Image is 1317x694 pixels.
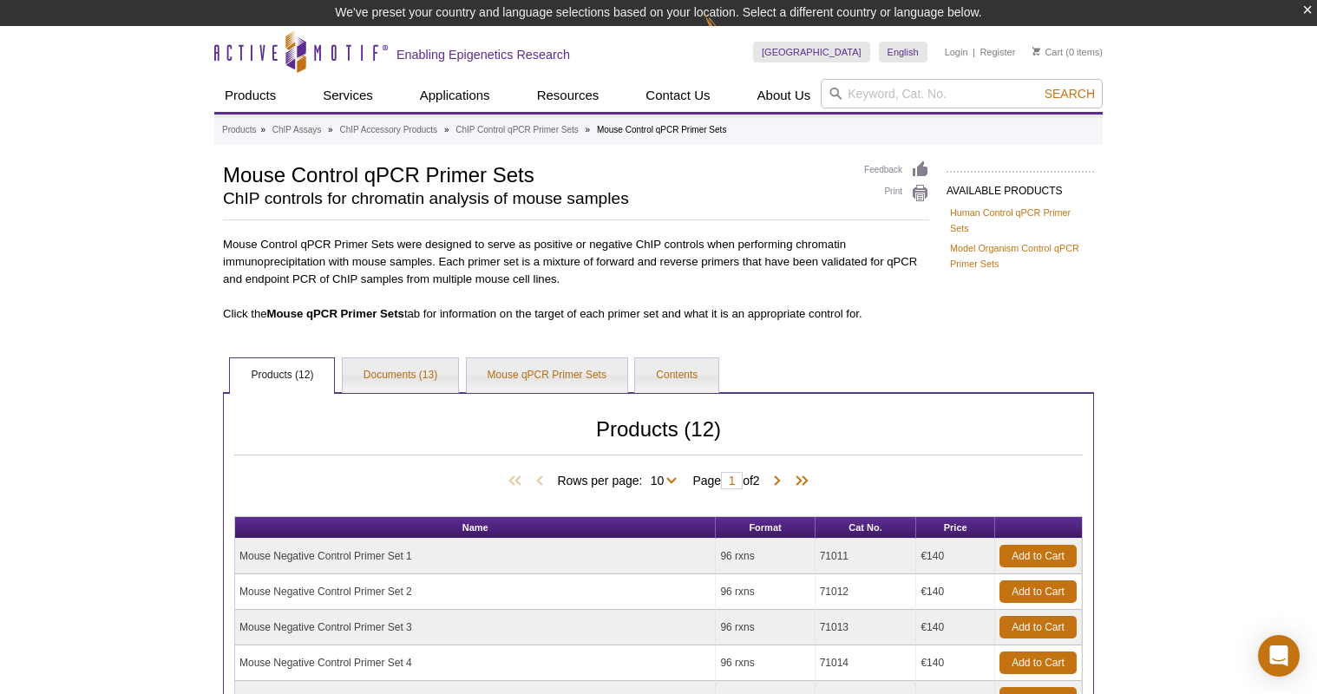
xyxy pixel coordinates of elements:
[444,125,449,134] li: »
[272,122,322,138] a: ChIP Assays
[635,79,720,112] a: Contact Us
[916,610,995,645] td: €140
[1032,42,1103,62] li: (0 items)
[916,539,995,574] td: €140
[950,240,1091,272] a: Model Organism Control qPCR Primer Sets
[222,122,256,138] a: Products
[527,79,610,112] a: Resources
[704,13,750,54] img: Change Here
[312,79,383,112] a: Services
[410,79,501,112] a: Applications
[531,473,548,490] span: Previous Page
[786,473,812,490] span: Last Page
[973,42,975,62] li: |
[916,645,995,681] td: €140
[999,580,1077,603] a: Add to Cart
[816,610,917,645] td: 71013
[769,473,786,490] span: Next Page
[816,574,917,610] td: 71012
[821,79,1103,108] input: Keyword, Cat. No.
[223,231,929,288] p: Mouse Control qPCR Primer Sets were designed to serve as positive or negative ChIP controls when ...
[467,358,627,393] a: Mouse qPCR Primer Sets
[1039,86,1100,101] button: Search
[753,42,870,62] a: [GEOGRAPHIC_DATA]
[999,545,1077,567] a: Add to Cart
[816,517,917,539] th: Cat No.
[947,171,1094,202] h2: AVAILABLE PRODUCTS
[1045,87,1095,101] span: Search
[950,205,1091,236] a: Human Control qPCR Primer Sets
[635,358,718,393] a: Contents
[916,574,995,610] td: €140
[230,358,334,393] a: Products (12)
[980,46,1015,58] a: Register
[214,79,286,112] a: Products
[586,125,591,134] li: »
[716,645,815,681] td: 96 rxns
[260,125,265,134] li: »
[235,645,716,681] td: Mouse Negative Control Primer Set 4
[343,358,458,393] a: Documents (13)
[223,191,847,206] h2: ChIP controls for chromatin analysis of mouse samples
[716,574,815,610] td: 96 rxns
[879,42,927,62] a: English
[816,539,917,574] td: 71011
[223,160,847,187] h1: Mouse Control qPCR Primer Sets
[235,574,716,610] td: Mouse Negative Control Primer Set 2
[328,125,333,134] li: »
[864,160,929,180] a: Feedback
[684,472,768,489] span: Page of
[716,539,815,574] td: 96 rxns
[223,305,929,323] p: Click the tab for information on the target of each primer set and what it is an appropriate cont...
[557,471,684,488] span: Rows per page:
[999,651,1077,674] a: Add to Cart
[945,46,968,58] a: Login
[816,645,917,681] td: 71014
[235,610,716,645] td: Mouse Negative Control Primer Set 3
[1032,46,1063,58] a: Cart
[1032,47,1040,56] img: Your Cart
[1258,635,1300,677] div: Open Intercom Messenger
[267,307,404,320] b: Mouse qPCR Primer Sets
[753,474,760,488] span: 2
[716,517,815,539] th: Format
[235,539,716,574] td: Mouse Negative Control Primer Set 1
[339,122,437,138] a: ChIP Accessory Products
[999,616,1077,638] a: Add to Cart
[234,422,1083,455] h2: Products (12)
[235,517,716,539] th: Name
[597,125,727,134] li: Mouse Control qPCR Primer Sets
[716,610,815,645] td: 96 rxns
[864,184,929,203] a: Print
[455,122,579,138] a: ChIP Control qPCR Primer Sets
[747,79,822,112] a: About Us
[396,47,570,62] h2: Enabling Epigenetics Research
[916,517,995,539] th: Price
[505,473,531,490] span: First Page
